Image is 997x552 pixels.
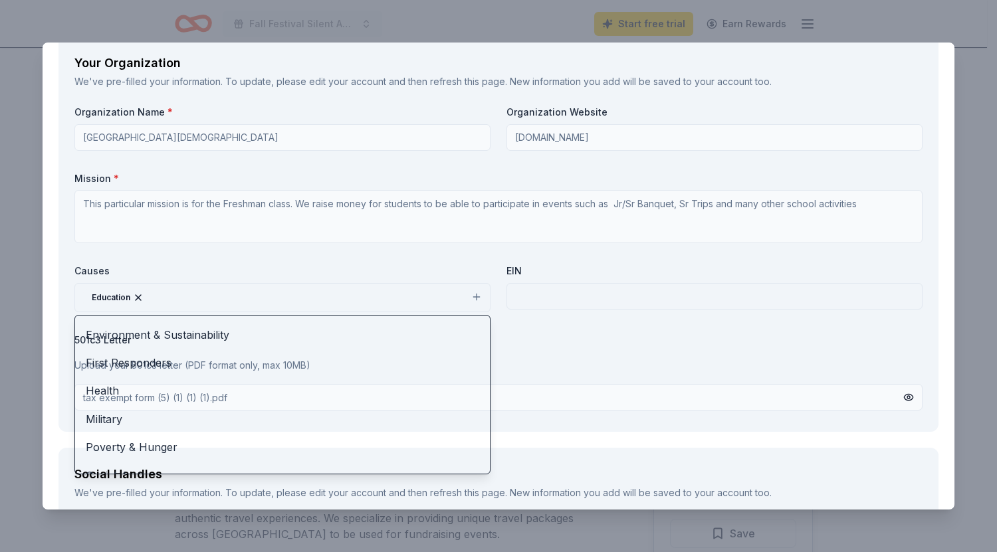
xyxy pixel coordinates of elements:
[74,283,491,312] button: Education
[74,315,491,474] div: Education
[86,467,479,484] span: Social Justice
[86,382,479,399] span: Health
[86,438,479,456] span: Poverty & Hunger
[83,289,150,306] div: Education
[86,326,479,343] span: Environment & Sustainability
[86,354,479,371] span: First Responders
[86,411,479,428] span: Military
